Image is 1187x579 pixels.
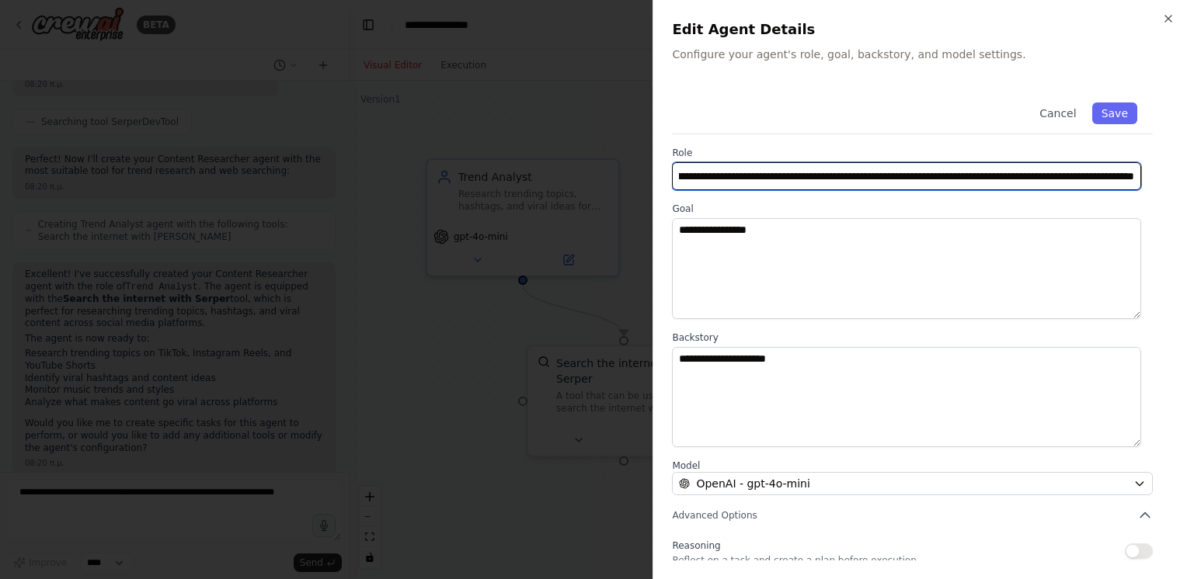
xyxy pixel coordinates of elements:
p: Configure your agent's role, goal, backstory, and model settings. [672,47,1168,62]
h2: Edit Agent Details [672,19,1168,40]
button: Save [1092,102,1137,124]
label: Role [672,147,1153,159]
span: Reasoning [672,540,720,551]
p: Reflect on a task and create a plan before execution [672,554,916,567]
span: Advanced Options [672,509,757,522]
label: Model [672,459,1153,472]
span: OpenAI - gpt-4o-mini [696,476,809,491]
button: Advanced Options [672,508,1153,523]
button: Cancel [1030,102,1085,124]
button: OpenAI - gpt-4o-mini [672,472,1153,495]
label: Backstory [672,331,1153,344]
label: Goal [672,203,1153,215]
